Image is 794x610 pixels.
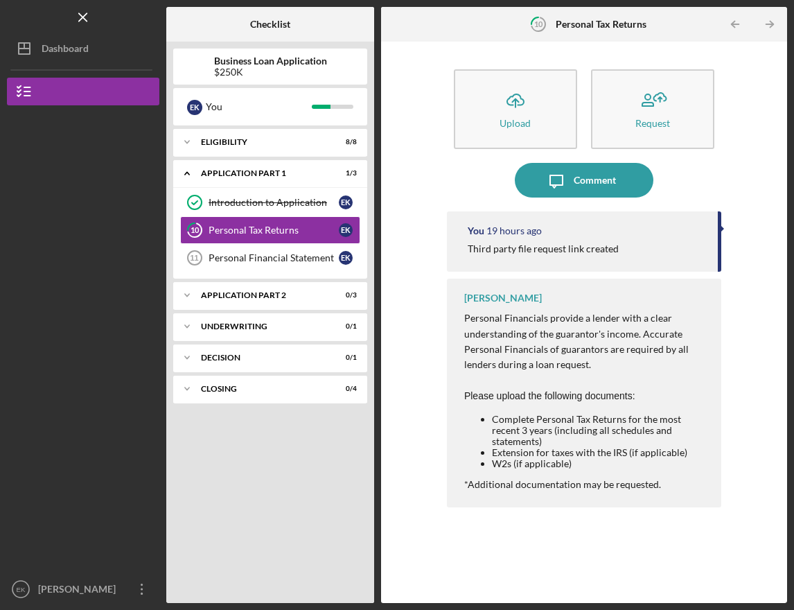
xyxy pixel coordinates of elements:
[206,95,312,119] div: You
[17,586,26,593] text: EK
[214,67,327,78] div: $250K
[209,197,339,208] div: Introduction to Application
[201,138,322,146] div: Eligibility
[454,69,577,149] button: Upload
[574,163,616,198] div: Comment
[180,216,360,244] a: 10Personal Tax ReturnsEK
[332,322,357,331] div: 0 / 1
[7,575,159,603] button: EK[PERSON_NAME]
[464,390,635,401] span: Please upload the following documents:
[190,254,198,262] tspan: 11
[201,385,322,393] div: Closing
[209,252,339,263] div: Personal Financial Statement
[35,575,125,607] div: [PERSON_NAME]
[492,447,707,458] li: Extension for taxes with the IRS (if applicable)
[201,354,322,362] div: Decision
[492,414,707,447] li: Complete Personal Tax Returns for the most recent 3 years (including all schedules and statements)
[42,35,89,66] div: Dashboard
[339,195,353,209] div: E K
[556,19,646,30] b: Personal Tax Returns
[515,163,653,198] button: Comment
[250,19,290,30] b: Checklist
[201,169,322,177] div: Application Part 1
[332,354,357,362] div: 0 / 1
[464,311,707,403] p: Personal Financials provide a lender with a clear understanding of the guarantor's income. Accura...
[201,291,322,299] div: Application Part 2
[209,225,339,236] div: Personal Tax Returns
[7,35,159,62] button: Dashboard
[486,225,542,236] time: 2025-09-08 23:11
[635,118,670,128] div: Request
[201,322,322,331] div: Underwriting
[492,458,707,469] li: W2s (if applicable)
[500,118,531,128] div: Upload
[591,69,714,149] button: Request
[332,291,357,299] div: 0 / 3
[339,251,353,265] div: E K
[332,169,357,177] div: 1 / 3
[534,19,543,28] tspan: 10
[468,243,619,254] div: Third party file request link created
[332,385,357,393] div: 0 / 4
[332,138,357,146] div: 8 / 8
[191,226,200,235] tspan: 10
[214,55,327,67] b: Business Loan Application
[464,293,542,304] div: [PERSON_NAME]
[339,223,353,237] div: E K
[187,100,202,115] div: E K
[180,244,360,272] a: 11Personal Financial StatementEK
[468,225,484,236] div: You
[180,189,360,216] a: Introduction to ApplicationEK
[464,311,707,490] div: *Additional documentation may be requested.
